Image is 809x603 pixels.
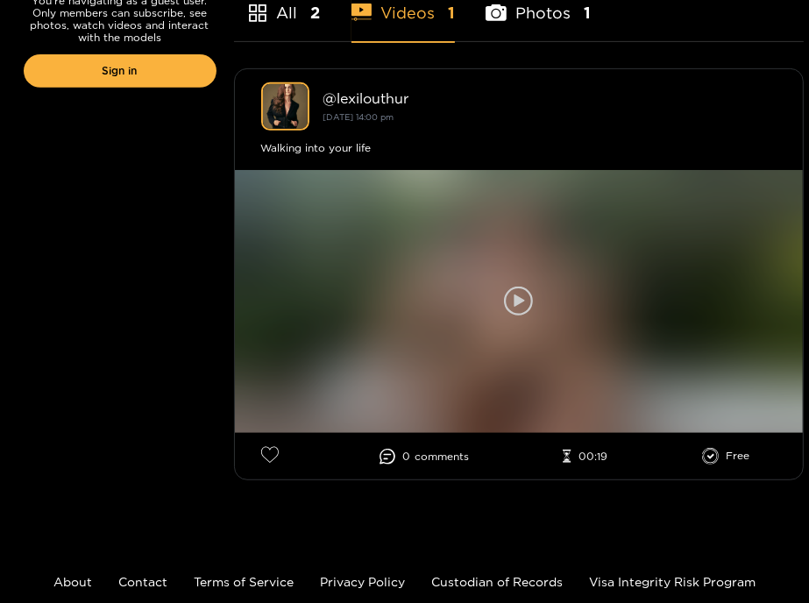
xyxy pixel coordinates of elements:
[53,575,92,588] a: About
[563,450,607,464] li: 00:19
[584,2,591,24] span: 1
[323,112,394,122] small: [DATE] 14:00 pm
[589,575,756,588] a: Visa Integrity Risk Program
[415,450,469,463] span: comment s
[431,575,563,588] a: Custodian of Records
[448,2,455,24] span: 1
[320,575,405,588] a: Privacy Policy
[118,575,167,588] a: Contact
[261,139,777,157] div: Walking into your life
[323,90,777,106] div: @ lexilouthur
[311,2,321,24] span: 2
[702,448,750,465] li: Free
[194,575,294,588] a: Terms of Service
[24,54,216,88] a: Sign in
[247,3,268,24] span: appstore
[380,449,469,465] li: 0
[261,82,309,131] img: lexilouthur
